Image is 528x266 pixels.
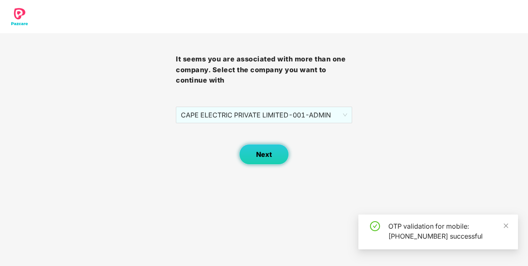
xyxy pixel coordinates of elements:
[503,223,509,229] span: close
[370,221,380,231] span: check-circle
[181,107,347,123] span: CAPE ELECTRIC PRIVATE LIMITED - 001 - ADMIN
[176,54,352,86] h3: It seems you are associated with more than one company. Select the company you want to continue with
[256,151,272,159] span: Next
[239,144,289,165] button: Next
[388,221,508,241] div: OTP validation for mobile: [PHONE_NUMBER] successful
